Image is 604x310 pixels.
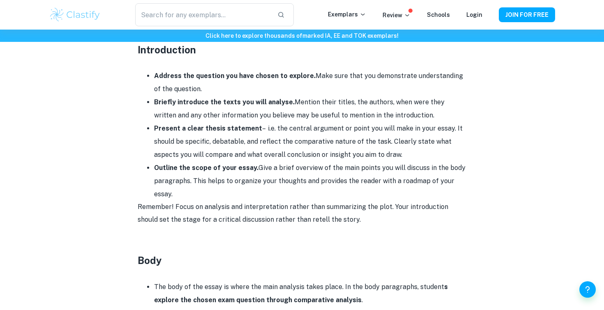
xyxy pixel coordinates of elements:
[154,72,316,80] strong: Address the question you have chosen to explore.
[154,161,466,201] li: Give a brief overview of the main points you will discuss in the body paragraphs. This helps to o...
[49,7,101,23] img: Clastify logo
[154,283,448,304] strong: s explore the chosen exam question through comparative analysis
[154,280,466,307] li: The body of the essay is where the main analysis takes place. In the body paragraphs, student .
[154,98,295,106] strong: Briefly introduce the texts you will analyse.
[154,164,258,172] strong: Outline the scope of your essay.
[579,281,596,298] button: Help and Feedback
[154,96,466,122] li: Mention their titles, the authors, when were they written and any other information you believe m...
[138,42,466,57] h3: Introduction
[383,11,410,20] p: Review
[328,10,366,19] p: Exemplars
[135,3,271,26] input: Search for any exemplars...
[427,11,450,18] a: Schools
[138,201,466,226] p: Remember! Focus on analysis and interpretation rather than summarizing the plot. Your introductio...
[154,122,466,161] li: – i.e. the central argument or point you will make in your essay. It should be specific, debatabl...
[499,7,555,22] button: JOIN FOR FREE
[154,69,466,96] li: Make sure that you demonstrate understanding of the question.
[466,11,482,18] a: Login
[2,31,602,40] h6: Click here to explore thousands of marked IA, EE and TOK exemplars !
[154,124,262,132] strong: Present a clear thesis statement
[138,253,466,268] h3: Body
